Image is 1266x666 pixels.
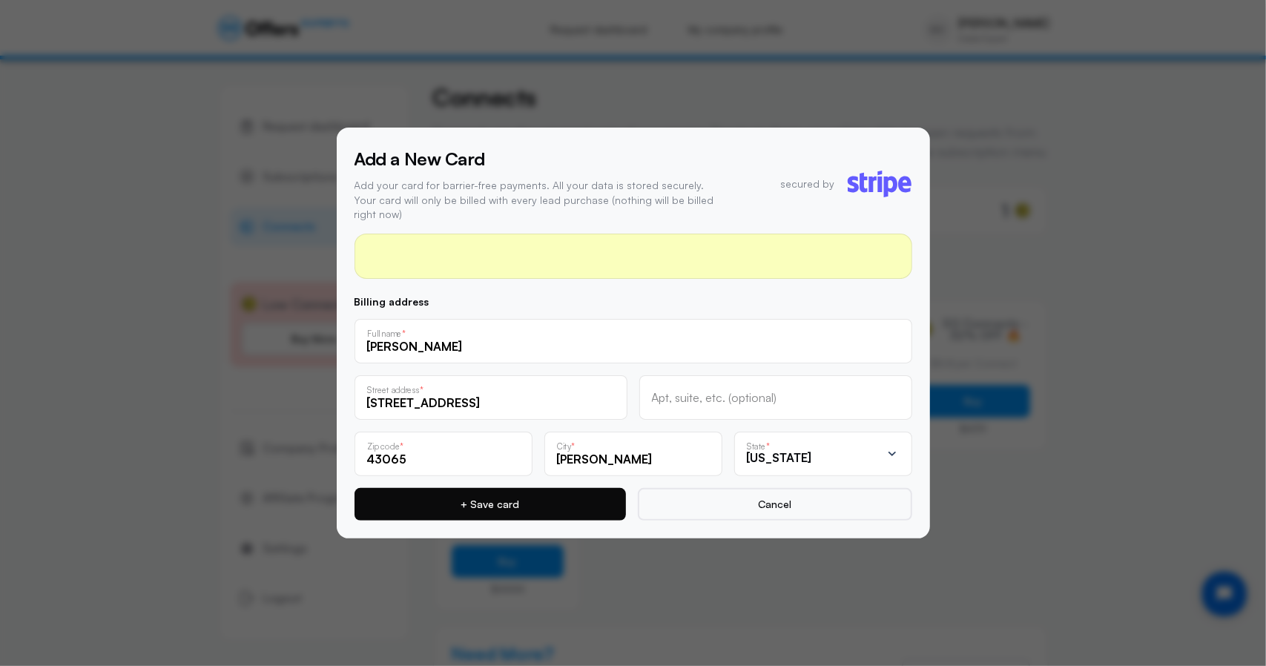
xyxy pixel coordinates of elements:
[557,442,572,450] p: City
[367,250,900,263] iframe: Secure card payment input frame
[355,297,912,307] p: Billing address
[355,145,722,172] h5: Add a New Card
[367,442,400,450] p: Zip code
[367,386,420,394] p: Street address
[355,178,722,222] p: Add your card for barrier-free payments. All your data is stored securely. Your card will only be...
[367,329,402,337] p: Full name
[781,177,835,191] p: secured by
[638,488,912,521] button: Cancel
[355,488,626,521] button: + Save card
[13,13,57,57] button: Open chat widget
[747,442,766,450] p: State
[747,450,812,465] span: [US_STATE]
